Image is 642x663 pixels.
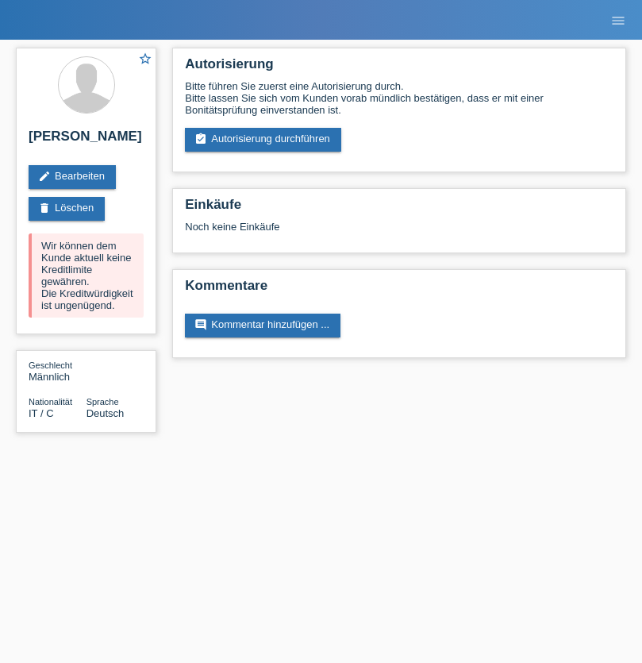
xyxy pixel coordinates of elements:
[29,233,144,318] div: Wir können dem Kunde aktuell keine Kreditlimite gewähren. Die Kreditwürdigkeit ist ungenügend.
[185,197,613,221] h2: Einkäufe
[194,318,207,331] i: comment
[138,52,152,68] a: star_border
[610,13,626,29] i: menu
[29,407,54,419] span: Italien / C / 09.11.1999
[185,128,341,152] a: assignment_turned_inAutorisierung durchführen
[29,129,144,152] h2: [PERSON_NAME]
[185,80,613,116] div: Bitte führen Sie zuerst eine Autorisierung durch. Bitte lassen Sie sich vom Kunden vorab mündlich...
[194,133,207,145] i: assignment_turned_in
[38,202,51,214] i: delete
[29,165,116,189] a: editBearbeiten
[38,170,51,183] i: edit
[86,407,125,419] span: Deutsch
[185,314,340,337] a: commentKommentar hinzufügen ...
[86,397,119,407] span: Sprache
[602,15,634,25] a: menu
[185,221,613,245] div: Noch keine Einkäufe
[185,56,613,80] h2: Autorisierung
[29,397,72,407] span: Nationalität
[29,359,86,383] div: Männlich
[29,360,72,370] span: Geschlecht
[138,52,152,66] i: star_border
[185,278,613,302] h2: Kommentare
[29,197,105,221] a: deleteLöschen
